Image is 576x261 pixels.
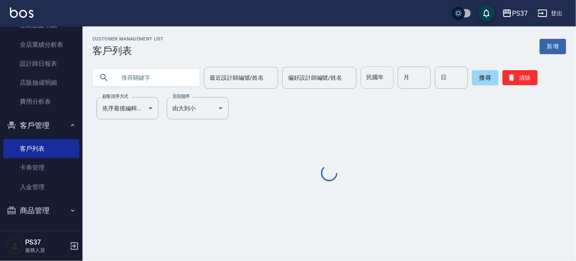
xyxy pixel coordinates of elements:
[92,36,164,42] h2: Customer Management List
[92,45,164,57] h3: 客戶列表
[97,97,158,119] div: 依序最後編輯時間
[472,70,498,85] button: 搜尋
[25,247,67,254] p: 服務人員
[3,35,79,54] a: 全店業績分析表
[512,8,528,19] div: PS37
[3,115,79,136] button: 客戶管理
[3,73,79,92] a: 店販抽成明細
[3,178,79,197] a: 入金管理
[172,93,190,100] label: 呈現順序
[10,7,33,18] img: Logo
[167,97,229,119] div: 由大到小
[3,92,79,111] a: 費用分析表
[534,6,566,21] button: 登出
[499,5,531,22] button: PS37
[116,66,193,89] input: 搜尋關鍵字
[3,139,79,158] a: 客戶列表
[478,5,495,21] button: save
[7,238,23,254] img: Person
[540,39,566,54] a: 新增
[3,200,79,221] button: 商品管理
[102,93,128,100] label: 顧客排序方式
[25,238,67,247] h5: PS37
[3,54,79,73] a: 設計師日報表
[503,70,538,85] button: 清除
[3,158,79,177] a: 卡券管理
